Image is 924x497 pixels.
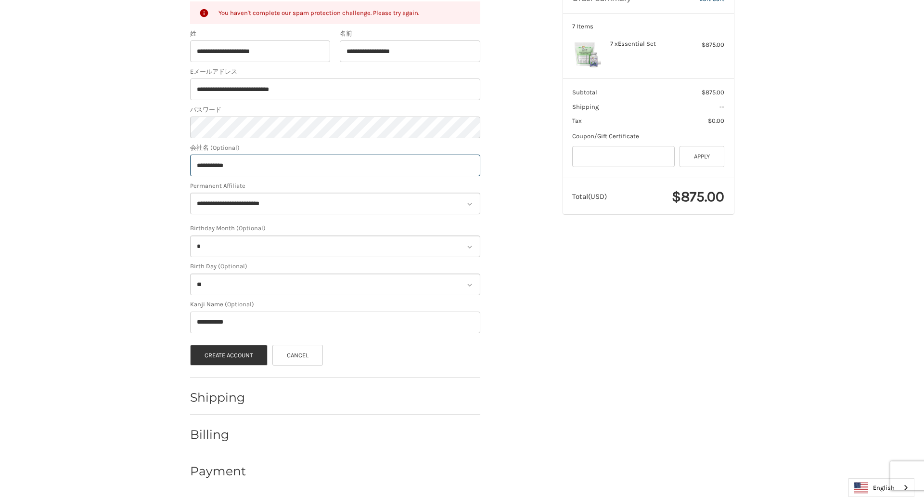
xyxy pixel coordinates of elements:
span: $0.00 [708,117,724,124]
small: (Optional) [225,301,254,308]
h2: Billing [190,427,246,442]
h3: 7 Items [572,23,724,30]
span: Subtotal [572,89,597,96]
label: Permanent Affiliate [190,181,480,191]
small: (Optional) [236,224,266,232]
a: Cancel [272,345,323,366]
div: $875.00 [686,40,724,50]
span: $875.00 [702,89,724,96]
button: Apply [680,146,725,168]
small: (Optional) [210,144,240,151]
label: Birth Day [190,262,480,271]
label: 会社名 [190,143,480,153]
label: Eメールアドレス [190,67,480,77]
h2: Shipping [190,390,246,405]
input: Gift Certificate or Coupon Code [572,146,675,168]
label: Birthday Month [190,223,480,233]
h4: 7 x Essential Set [610,40,684,48]
small: (Optional) [218,262,247,270]
span: Total (USD) [572,192,607,201]
h2: Payment [190,464,246,479]
span: $875.00 [672,188,724,205]
label: 名前 [340,29,480,39]
span: Shipping [572,103,599,110]
span: -- [719,103,724,110]
div: You haven't complete our spam protection challenge. Please try again. [218,8,471,18]
div: Coupon/Gift Certificate [572,131,724,141]
label: パスワード [190,105,480,115]
label: Kanji Name [190,300,480,309]
button: Create Account [190,345,268,366]
label: 姓 [190,29,331,39]
span: Tax [572,117,582,124]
